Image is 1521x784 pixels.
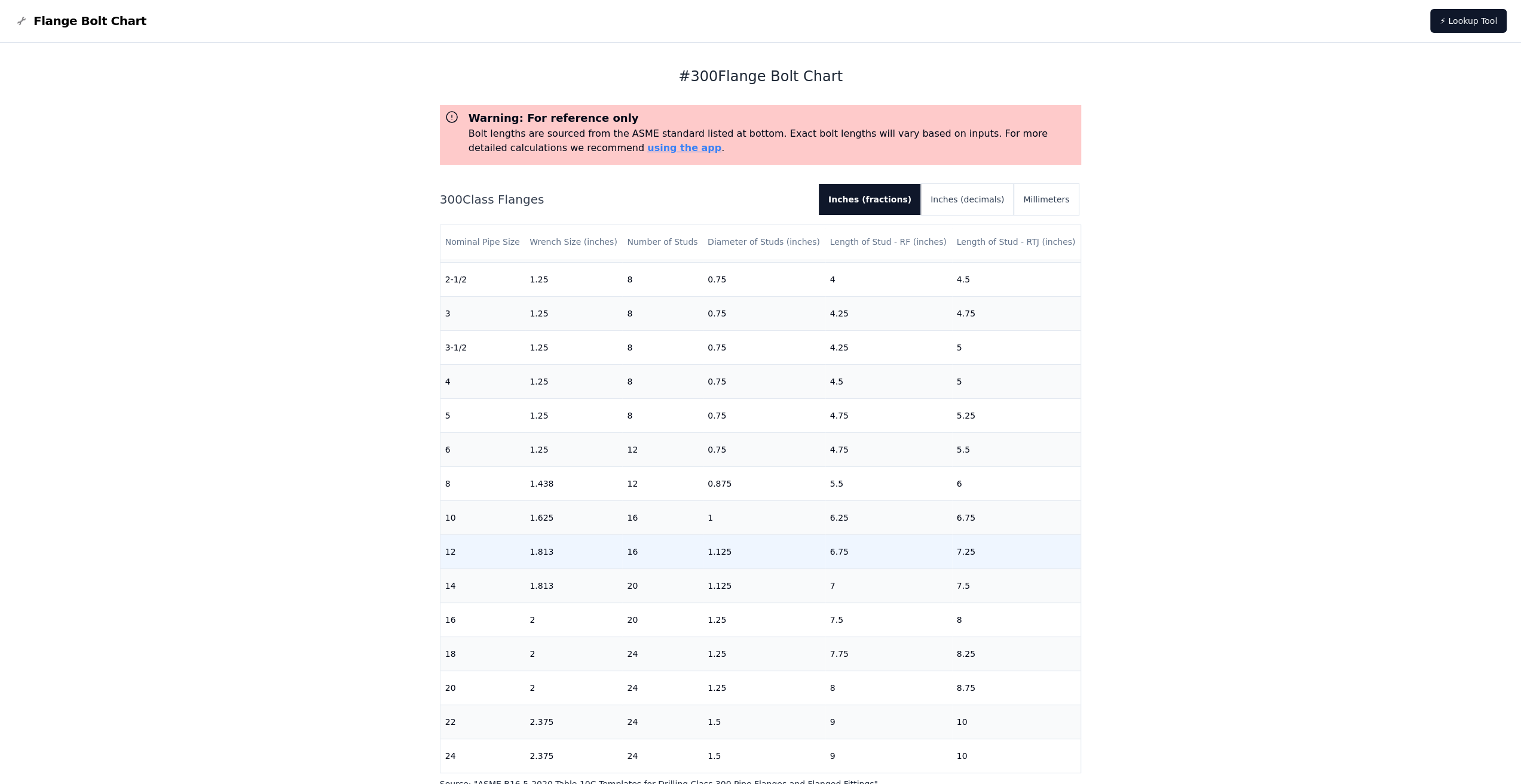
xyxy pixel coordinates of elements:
td: 9 [825,705,952,739]
td: 6.25 [825,500,952,534]
td: 8 [622,296,703,330]
button: Inches (fractions) [819,184,921,215]
span: Flange Bolt Chart [33,13,146,29]
td: 1.125 [703,568,825,602]
td: 1.813 [525,534,622,568]
td: 10 [952,739,1081,773]
td: 7.5 [952,568,1081,602]
td: 24 [622,637,703,671]
td: 7.75 [825,637,952,671]
td: 1.25 [703,637,825,671]
td: 0.75 [703,330,825,364]
td: 0.75 [703,398,825,432]
th: Length of Stud - RF (inches) [825,225,952,259]
td: 4.25 [825,296,952,330]
td: 6.75 [952,500,1081,534]
th: Nominal Pipe Size [440,225,525,259]
td: 1.25 [525,262,622,296]
h3: Warning: For reference only [469,110,1077,127]
td: 8 [952,602,1081,637]
td: 6 [952,466,1081,500]
td: 16 [622,500,703,534]
td: 6 [440,432,525,466]
th: Diameter of Studs (inches) [703,225,825,259]
td: 1.5 [703,705,825,739]
td: 1.125 [703,534,825,568]
td: 7.5 [825,602,952,637]
td: 1.25 [525,330,622,364]
td: 0.875 [703,466,825,500]
td: 2 [525,637,622,671]
td: 0.75 [703,296,825,330]
td: 9 [825,739,952,773]
td: 12 [622,466,703,500]
td: 6.75 [825,534,952,568]
td: 14 [440,568,525,602]
td: 2.375 [525,739,622,773]
td: 4.5 [825,364,952,398]
td: 20 [622,602,703,637]
td: 8 [622,364,703,398]
h1: # 300 Flange Bolt Chart [440,67,1082,86]
td: 4.75 [825,432,952,466]
td: 24 [622,671,703,705]
td: 8 [622,262,703,296]
td: 24 [622,739,703,773]
td: 1.25 [703,602,825,637]
td: 0.75 [703,262,825,296]
td: 18 [440,637,525,671]
td: 1.25 [525,364,622,398]
td: 12 [440,534,525,568]
td: 5.25 [952,398,1081,432]
td: 20 [622,568,703,602]
td: 4 [440,364,525,398]
td: 1.625 [525,500,622,534]
td: 8.25 [952,637,1081,671]
td: 4.75 [825,398,952,432]
td: 1.813 [525,568,622,602]
td: 1.438 [525,466,622,500]
td: 4.25 [825,330,952,364]
td: 1.25 [525,398,622,432]
td: 1.25 [525,296,622,330]
td: 0.75 [703,364,825,398]
td: 24 [440,739,525,773]
td: 10 [952,705,1081,739]
img: Flange Bolt Chart Logo [14,14,29,28]
td: 12 [622,432,703,466]
td: 5 [440,398,525,432]
td: 1 [703,500,825,534]
td: 3 [440,296,525,330]
td: 8 [440,466,525,500]
button: Inches (decimals) [921,184,1014,215]
a: Flange Bolt Chart LogoFlange Bolt Chart [14,13,146,29]
td: 4 [825,262,952,296]
td: 5 [952,364,1081,398]
td: 7 [825,568,952,602]
th: Wrench Size (inches) [525,225,622,259]
td: 1.5 [703,739,825,773]
td: 5.5 [952,432,1081,466]
td: 24 [622,705,703,739]
button: Millimeters [1014,184,1079,215]
td: 5.5 [825,466,952,500]
td: 10 [440,500,525,534]
th: Length of Stud - RTJ (inches) [952,225,1081,259]
td: 5 [952,330,1081,364]
td: 16 [622,534,703,568]
h2: 300 Class Flanges [440,191,809,208]
td: 2-1/2 [440,262,525,296]
p: Bolt lengths are sourced from the ASME standard listed at bottom. Exact bolt lengths will vary ba... [469,127,1077,155]
td: 8 [622,330,703,364]
td: 1.25 [525,432,622,466]
td: 4.5 [952,262,1081,296]
td: 8 [825,671,952,705]
td: 1.25 [703,671,825,705]
td: 2 [525,602,622,637]
td: 20 [440,671,525,705]
a: using the app [647,142,721,153]
td: 8.75 [952,671,1081,705]
td: 2.375 [525,705,622,739]
td: 0.75 [703,432,825,466]
td: 4.75 [952,296,1081,330]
